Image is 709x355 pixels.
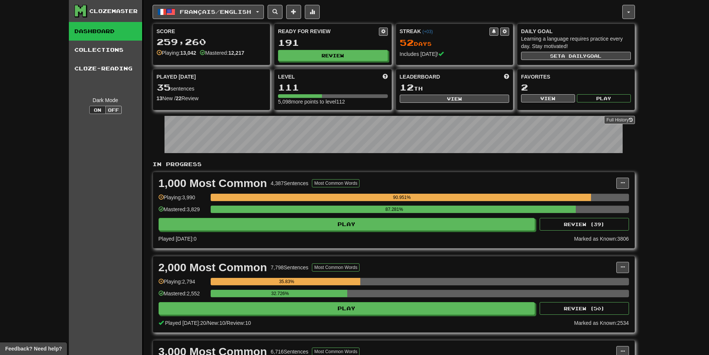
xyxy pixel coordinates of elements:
[574,235,629,243] div: Marked as Known: 3806
[225,320,227,326] span: /
[521,35,631,50] div: Learning a language requires practice every day. Stay motivated!
[157,83,266,92] div: sentences
[157,37,266,47] div: 259,260
[69,59,142,78] a: Cloze-Reading
[176,95,182,101] strong: 22
[312,179,360,187] button: Most Common Words
[268,5,282,19] button: Search sentences
[213,290,348,297] div: 32.726%
[157,95,163,101] strong: 13
[504,73,509,80] span: This week in points, UTC
[400,50,510,58] div: Includes [DATE]!
[208,320,225,326] span: New: 10
[213,278,360,285] div: 35.83%
[180,9,251,15] span: Français / English
[577,94,631,102] button: Play
[159,206,207,218] div: Mastered: 3,829
[159,178,267,189] div: 1,000 Most Common
[400,37,414,48] span: 52
[278,73,295,80] span: Level
[400,28,490,35] div: Streak
[74,96,137,104] div: Dark Mode
[521,52,631,60] button: Seta dailygoal
[521,83,631,92] div: 2
[521,28,631,35] div: Daily Goal
[157,73,196,80] span: Played [DATE]
[159,236,197,242] span: Played [DATE]: 0
[159,290,207,302] div: Mastered: 2,552
[159,218,535,231] button: Play
[400,38,510,48] div: Day s
[157,49,197,57] div: Playing:
[400,95,510,103] button: View
[400,82,414,92] span: 12
[159,262,267,273] div: 2,000 Most Common
[153,161,635,168] p: In Progress
[89,106,106,114] button: On
[286,5,301,19] button: Add sentence to collection
[400,83,510,92] div: th
[278,38,388,47] div: 191
[278,83,388,92] div: 111
[271,180,308,187] div: 4,387 Sentences
[5,345,62,352] span: Open feedback widget
[540,302,629,315] button: Review (50)
[153,5,264,19] button: Français/English
[305,5,320,19] button: More stats
[69,41,142,59] a: Collections
[69,22,142,41] a: Dashboard
[105,106,122,114] button: Off
[206,320,208,326] span: /
[157,82,171,92] span: 35
[278,98,388,105] div: 5,098 more points to level 112
[227,320,251,326] span: Review: 10
[213,206,576,213] div: 87.281%
[521,73,631,80] div: Favorites
[400,73,440,80] span: Leaderboard
[383,73,388,80] span: Score more points to level up
[228,50,244,56] strong: 12,217
[200,49,244,57] div: Mastered:
[159,302,535,315] button: Play
[165,320,206,326] span: Played [DATE]: 20
[213,194,591,201] div: 90.951%
[278,50,388,61] button: Review
[180,50,196,56] strong: 13,042
[278,28,379,35] div: Ready for Review
[422,29,433,34] a: (+03)
[574,319,629,327] div: Marked as Known: 2534
[159,278,207,290] div: Playing: 2,794
[540,218,629,231] button: Review (39)
[89,7,138,15] div: Clozemaster
[159,194,207,206] div: Playing: 3,990
[561,53,587,58] span: a daily
[271,264,308,271] div: 7,798 Sentences
[157,28,266,35] div: Score
[157,95,266,102] div: New / Review
[604,116,635,124] a: Full History
[521,94,575,102] button: View
[312,263,360,272] button: Most Common Words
